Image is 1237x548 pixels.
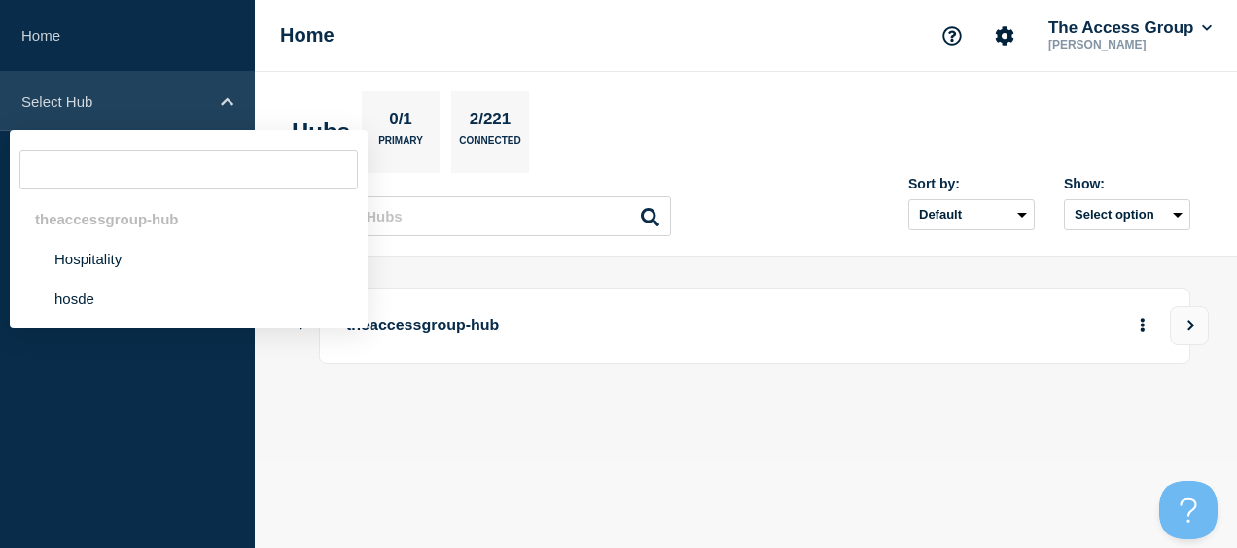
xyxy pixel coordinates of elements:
li: Hospitality [10,239,368,279]
div: Show: [1064,176,1190,191]
li: hosde [10,279,368,319]
p: 2/221 [462,110,518,135]
button: Account settings [984,16,1025,56]
p: Primary [378,135,423,155]
button: Support [932,16,972,56]
input: Search Hubs [301,196,671,236]
button: Select option [1064,199,1190,230]
p: 0/1 [382,110,420,135]
p: Select Hub [21,93,208,110]
select: Sort by [908,199,1035,230]
h1: Home [280,24,335,47]
iframe: Help Scout Beacon - Open [1159,481,1218,539]
button: The Access Group [1044,18,1216,38]
button: View [1170,306,1209,345]
h2: Hubs [292,119,350,146]
p: Connected [459,135,520,155]
div: Sort by: [908,176,1035,191]
p: [PERSON_NAME] [1044,38,1216,51]
p: theaccessgroup-hub [346,308,1049,344]
div: theaccessgroup-hub [10,199,368,239]
button: More actions [1130,308,1155,344]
